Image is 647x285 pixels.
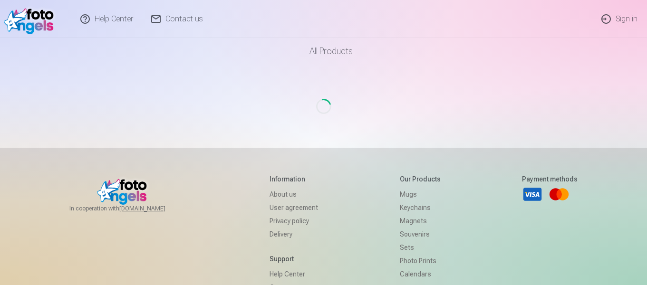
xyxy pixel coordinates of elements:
[270,267,318,281] a: Help Center
[270,254,318,264] h5: Support
[400,241,441,254] a: Sets
[400,174,441,184] h5: Our products
[270,201,318,214] a: User agreement
[549,184,570,205] a: Mastercard
[270,188,318,201] a: About us
[270,214,318,228] a: Privacy policy
[283,38,364,65] a: All products
[270,228,318,241] a: Delivery
[400,228,441,241] a: Souvenirs
[69,205,188,212] span: In cooperation with
[4,4,58,34] img: /v1
[270,174,318,184] h5: Information
[522,184,543,205] a: Visa
[400,254,441,267] a: Photo prints
[400,214,441,228] a: Magnets
[400,188,441,201] a: Mugs
[400,267,441,281] a: Calendars
[119,205,188,212] a: [DOMAIN_NAME]
[522,174,578,184] h5: Payment methods
[400,201,441,214] a: Keychains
